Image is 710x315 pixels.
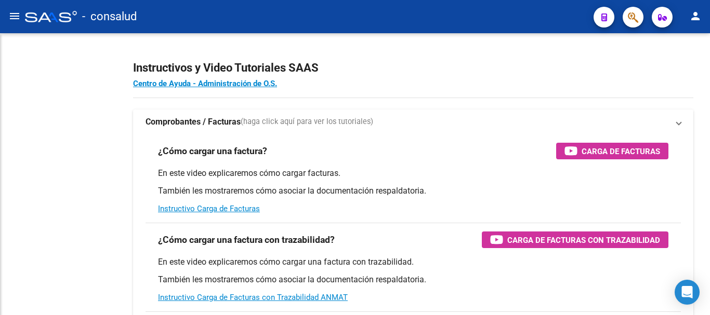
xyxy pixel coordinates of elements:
[133,58,693,78] h2: Instructivos y Video Tutoriales SAAS
[158,185,668,197] p: También les mostraremos cómo asociar la documentación respaldatoria.
[582,145,660,158] span: Carga de Facturas
[556,143,668,159] button: Carga de Facturas
[133,109,693,134] mat-expansion-panel-header: Comprobantes / Facturas(haga click aquí para ver los tutoriales)
[482,231,668,248] button: Carga de Facturas con Trazabilidad
[689,10,702,22] mat-icon: person
[241,116,373,128] span: (haga click aquí para ver los tutoriales)
[158,144,267,158] h3: ¿Cómo cargar una factura?
[158,204,260,213] a: Instructivo Carga de Facturas
[82,5,137,28] span: - consalud
[158,232,335,247] h3: ¿Cómo cargar una factura con trazabilidad?
[133,79,277,88] a: Centro de Ayuda - Administración de O.S.
[158,274,668,285] p: También les mostraremos cómo asociar la documentación respaldatoria.
[8,10,21,22] mat-icon: menu
[158,256,668,268] p: En este video explicaremos cómo cargar una factura con trazabilidad.
[507,234,660,246] span: Carga de Facturas con Trazabilidad
[146,116,241,128] strong: Comprobantes / Facturas
[158,293,348,302] a: Instructivo Carga de Facturas con Trazabilidad ANMAT
[158,168,668,179] p: En este video explicaremos cómo cargar facturas.
[675,280,700,305] div: Open Intercom Messenger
